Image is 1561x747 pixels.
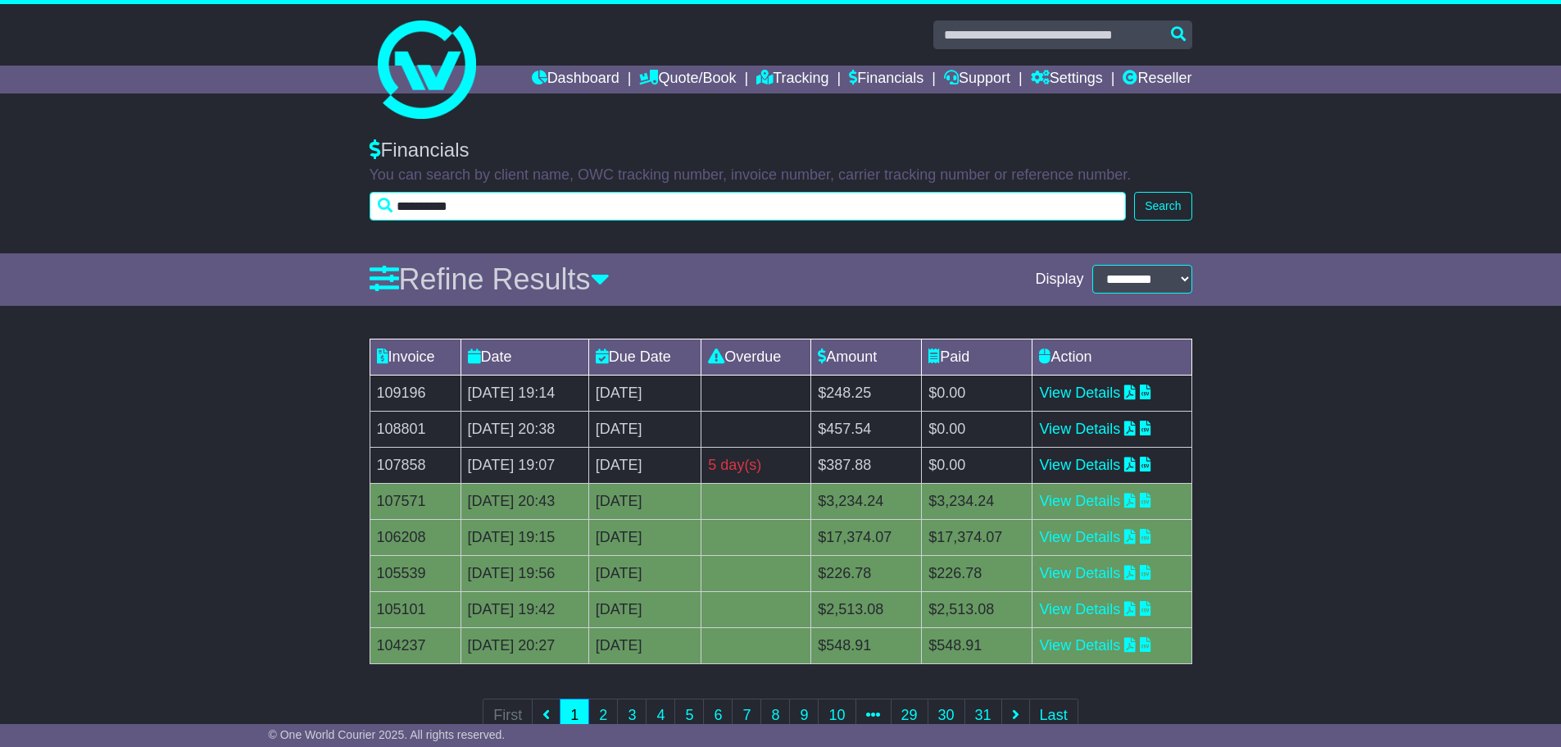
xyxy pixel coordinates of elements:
[370,139,1192,162] div: Financials
[1039,565,1120,581] a: View Details
[1039,493,1120,509] a: View Details
[922,447,1032,483] td: $0.00
[370,166,1192,184] p: You can search by client name, OWC tracking number, invoice number, carrier tracking number or re...
[461,411,588,447] td: [DATE] 20:38
[370,375,461,411] td: 109196
[588,519,701,555] td: [DATE]
[370,339,461,375] td: Invoice
[588,375,701,411] td: [DATE]
[811,555,922,591] td: $226.78
[674,699,704,732] a: 5
[811,591,922,627] td: $2,513.08
[370,411,461,447] td: 108801
[1032,339,1191,375] td: Action
[818,699,855,732] a: 10
[756,66,828,93] a: Tracking
[1039,529,1120,545] a: View Details
[811,447,922,483] td: $387.88
[588,555,701,591] td: [DATE]
[461,591,588,627] td: [DATE] 19:42
[1039,637,1120,654] a: View Details
[789,699,819,732] a: 9
[1039,385,1120,401] a: View Details
[461,627,588,663] td: [DATE] 20:27
[639,66,736,93] a: Quote/Book
[811,411,922,447] td: $457.54
[811,375,922,411] td: $248.25
[461,483,588,519] td: [DATE] 20:43
[732,699,761,732] a: 7
[811,627,922,663] td: $548.91
[922,627,1032,663] td: $548.91
[370,483,461,519] td: 107571
[370,519,461,555] td: 106208
[849,66,923,93] a: Financials
[370,555,461,591] td: 105539
[461,339,588,375] td: Date
[269,728,506,741] span: © One World Courier 2025. All rights reserved.
[461,447,588,483] td: [DATE] 19:07
[928,699,965,732] a: 30
[811,519,922,555] td: $17,374.07
[461,375,588,411] td: [DATE] 19:14
[588,447,701,483] td: [DATE]
[370,627,461,663] td: 104237
[461,555,588,591] td: [DATE] 19:56
[922,555,1032,591] td: $226.78
[370,591,461,627] td: 105101
[646,699,675,732] a: 4
[560,699,589,732] a: 1
[701,339,811,375] td: Overdue
[588,411,701,447] td: [DATE]
[922,483,1032,519] td: $3,234.24
[922,411,1032,447] td: $0.00
[1035,271,1083,289] span: Display
[922,519,1032,555] td: $17,374.07
[891,699,928,732] a: 29
[1123,66,1191,93] a: Reseller
[588,699,618,732] a: 2
[370,447,461,483] td: 107858
[922,375,1032,411] td: $0.00
[1031,66,1103,93] a: Settings
[1029,699,1078,732] a: Last
[461,519,588,555] td: [DATE] 19:15
[922,591,1032,627] td: $2,513.08
[1039,421,1120,437] a: View Details
[944,66,1010,93] a: Support
[760,699,790,732] a: 8
[1134,192,1191,221] button: Search
[922,339,1032,375] td: Paid
[964,699,1002,732] a: 31
[617,699,647,732] a: 3
[811,483,922,519] td: $3,234.24
[370,262,610,296] a: Refine Results
[588,591,701,627] td: [DATE]
[1039,601,1120,617] a: View Details
[588,339,701,375] td: Due Date
[1039,457,1120,473] a: View Details
[811,339,922,375] td: Amount
[708,454,804,476] div: 5 day(s)
[532,66,619,93] a: Dashboard
[588,627,701,663] td: [DATE]
[703,699,733,732] a: 6
[588,483,701,519] td: [DATE]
